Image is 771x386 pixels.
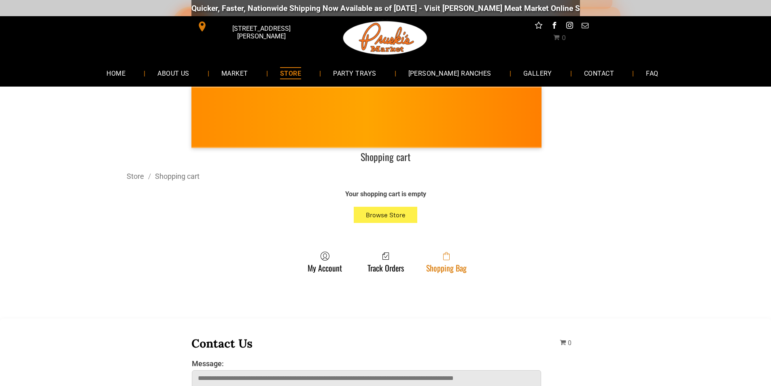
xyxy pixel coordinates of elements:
a: email [580,20,590,33]
a: HOME [94,62,138,84]
span: / [144,172,155,180]
a: Track Orders [363,251,408,273]
span: [STREET_ADDRESS][PERSON_NAME] [209,21,313,44]
a: ABOUT US [145,62,202,84]
span: 0 [562,34,566,42]
a: instagram [564,20,575,33]
a: CONTACT [572,62,626,84]
h3: Contact Us [191,336,542,351]
a: FAQ [634,62,670,84]
a: facebook [549,20,559,33]
h1: Shopping cart [127,151,645,163]
span: 0 [568,339,571,347]
a: Shopping Bag [422,251,471,273]
div: Your shopping cart is empty [240,190,531,199]
span: [PERSON_NAME] MARKET [541,123,700,136]
button: Browse Store [354,207,418,223]
a: STORE [268,62,313,84]
a: Social network [533,20,544,33]
span: Browse Store [366,211,406,219]
a: GALLERY [511,62,564,84]
img: Pruski-s+Market+HQ+Logo2-1920w.png [342,16,429,60]
label: Message: [192,359,542,368]
a: Store [127,172,144,180]
a: [PERSON_NAME] RANCHES [396,62,503,84]
a: Shopping cart [155,172,200,180]
a: PARTY TRAYS [321,62,388,84]
div: Breadcrumbs [127,171,645,181]
a: [STREET_ADDRESS][PERSON_NAME] [191,20,315,33]
a: My Account [304,251,346,273]
a: MARKET [209,62,260,84]
div: Quicker, Faster, Nationwide Shipping Now Available as of [DATE] - Visit [PERSON_NAME] Meat Market... [191,4,681,13]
